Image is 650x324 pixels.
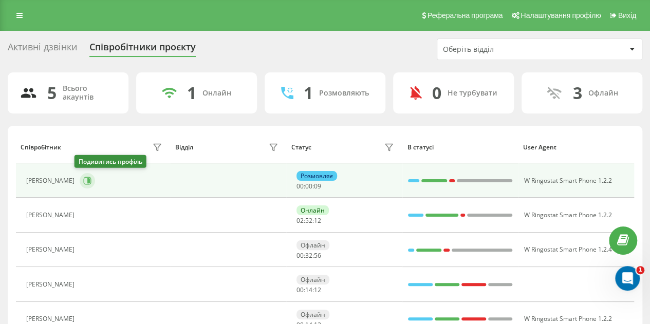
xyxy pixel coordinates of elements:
div: Оберіть відділ [443,45,566,54]
div: [PERSON_NAME] [26,315,77,322]
div: Співробітники проєкту [89,42,196,58]
span: 02 [296,216,304,225]
div: : : [296,183,321,190]
div: Активні дзвінки [8,42,77,58]
div: Не турбувати [448,89,497,98]
span: 52 [305,216,312,225]
span: 32 [305,251,312,260]
iframe: Intercom live chat [615,266,640,291]
div: Офлайн [588,89,618,98]
div: [PERSON_NAME] [26,212,77,219]
div: : : [296,252,321,259]
div: User Agent [523,144,629,151]
div: 3 [573,83,582,103]
div: Офлайн [296,240,329,250]
span: Реферальна програма [428,11,503,20]
span: 00 [305,182,312,190]
span: 12 [314,285,321,294]
div: Всього акаунтів [63,84,116,102]
div: 5 [47,83,57,103]
span: 14 [305,285,312,294]
div: Подивитись профіль [75,155,146,168]
div: Статус [291,144,311,151]
span: 00 [296,251,304,260]
span: Налаштування профілю [521,11,601,20]
span: 1 [636,266,644,274]
span: 00 [296,182,304,190]
div: Відділ [175,144,193,151]
div: Офлайн [296,275,329,284]
span: 09 [314,182,321,190]
div: [PERSON_NAME] [26,246,77,253]
span: W Ringostat Smart Phone 1.2.2 [524,211,611,219]
span: 12 [314,216,321,225]
div: Офлайн [296,310,329,319]
div: 1 [187,83,196,103]
div: Онлайн [296,205,329,215]
div: 0 [432,83,441,103]
span: 56 [314,251,321,260]
div: Співробітник [21,144,61,151]
div: 1 [304,83,313,103]
span: W Ringostat Smart Phone 1.2.2 [524,314,611,323]
div: Онлайн [202,89,231,98]
div: : : [296,287,321,294]
div: [PERSON_NAME] [26,177,77,184]
span: Вихід [618,11,636,20]
span: W Ringostat Smart Phone 1.2.4 [524,245,611,254]
div: Розмовляють [319,89,369,98]
div: Розмовляє [296,171,337,181]
div: [PERSON_NAME] [26,281,77,288]
div: В статусі [407,144,513,151]
span: W Ringostat Smart Phone 1.2.2 [524,176,611,185]
div: : : [296,217,321,224]
span: 00 [296,285,304,294]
